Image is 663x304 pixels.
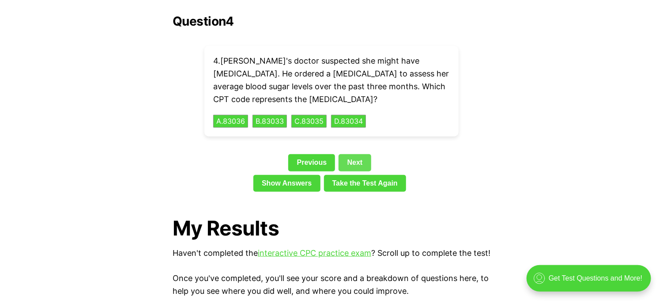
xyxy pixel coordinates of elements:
[213,115,248,128] button: A.83036
[324,175,407,192] a: Take the Test Again
[253,175,320,192] a: Show Answers
[252,115,287,128] button: B.83033
[173,14,490,28] h2: Question 4
[173,217,490,240] h1: My Results
[258,248,371,258] a: interactive CPC practice exam
[288,154,335,171] a: Previous
[213,55,450,106] p: 4 . [PERSON_NAME]'s doctor suspected she might have [MEDICAL_DATA]. He ordered a [MEDICAL_DATA] t...
[173,247,490,260] p: Haven't completed the ? Scroll up to complete the test!
[331,115,366,128] button: D.83034
[173,272,490,298] p: Once you've completed, you'll see your score and a breakdown of questions here, to help you see w...
[339,154,371,171] a: Next
[519,261,663,304] iframe: portal-trigger
[291,115,327,128] button: C.83035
